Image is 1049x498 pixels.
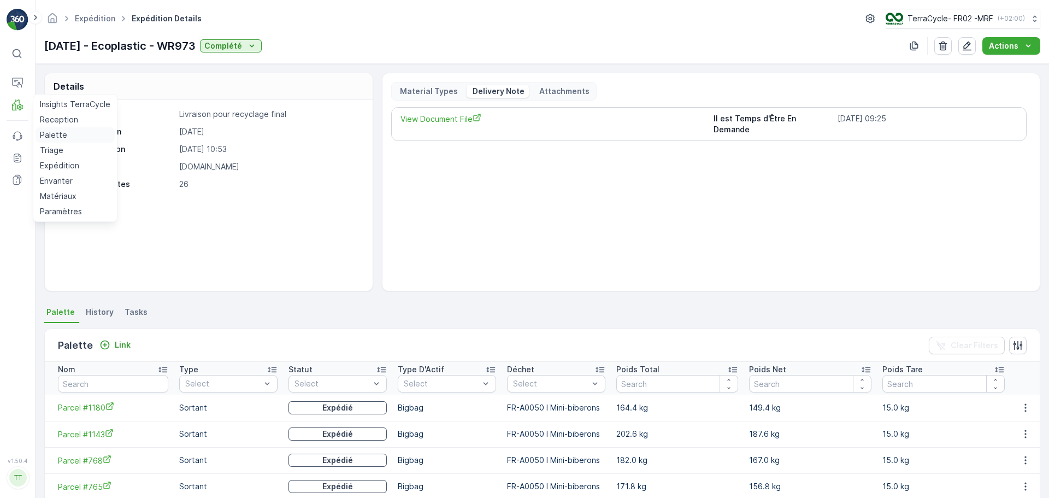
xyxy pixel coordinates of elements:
[398,429,496,440] p: Bigbag
[886,9,1040,28] button: TerraCycle- FR02 -MRF(+02:00)
[838,113,1017,135] p: [DATE] 09:25
[749,455,871,466] p: 167.0 kg
[58,338,93,353] p: Palette
[185,378,261,389] p: Select
[288,454,387,467] button: Expédié
[749,481,871,492] p: 156.8 kg
[714,113,833,135] p: Il est Temps d'Être En Demande
[86,307,114,318] span: History
[288,480,387,493] button: Expédié
[58,402,168,413] a: Parcel #1180
[58,481,168,493] a: Parcel #765
[513,378,588,389] p: Select
[7,458,28,464] span: v 1.50.4
[179,455,278,466] p: Sortant
[398,455,496,466] p: Bigbag
[46,16,58,26] a: Homepage
[507,455,605,466] p: FR-A0050 I Mini-biberons
[882,429,1005,440] p: 15.0 kg
[54,80,84,93] p: Details
[58,375,168,392] input: Search
[179,481,278,492] p: Sortant
[398,481,496,492] p: Bigbag
[322,429,353,440] p: Expédié
[404,378,479,389] p: Select
[46,307,75,318] span: Palette
[179,179,361,190] p: 26
[179,402,278,413] p: Sortant
[398,364,444,375] p: Type D'Actif
[749,375,871,392] input: Search
[998,14,1025,23] p: ( +02:00 )
[886,13,903,25] img: terracycle.png
[200,39,262,52] button: Complété
[288,401,387,414] button: Expédié
[882,402,1005,413] p: 15.0 kg
[7,466,28,489] button: TT
[398,402,496,413] p: Bigbag
[907,13,993,24] p: TerraCycle- FR02 -MRF
[616,481,739,492] p: 171.8 kg
[179,364,198,375] p: Type
[204,40,242,51] p: Complété
[288,427,387,441] button: Expédié
[179,109,361,120] p: Livraison pour recyclage final
[179,161,361,172] p: [DOMAIN_NAME]
[125,307,148,318] span: Tasks
[951,340,998,351] p: Clear Filters
[507,481,605,492] p: FR-A0050 I Mini-biberons
[882,455,1005,466] p: 15.0 kg
[400,113,704,125] span: View Document File
[9,469,27,487] div: TT
[929,337,1005,354] button: Clear Filters
[882,375,1005,392] input: Search
[179,429,278,440] p: Sortant
[471,86,524,97] p: Delivery Note
[44,38,196,54] p: [DATE] - Ecoplastic - WR973
[7,9,28,31] img: logo
[179,126,361,137] p: [DATE]
[507,429,605,440] p: FR-A0050 I Mini-biberons
[982,37,1040,55] button: Actions
[616,402,739,413] p: 164.4 kg
[616,364,659,375] p: Poids Total
[129,13,204,24] span: Expédition Details
[989,40,1018,51] p: Actions
[538,86,590,97] p: Attachments
[95,338,135,351] button: Link
[58,364,75,375] p: Nom
[749,402,871,413] p: 149.4 kg
[322,455,353,466] p: Expédié
[507,364,534,375] p: Déchet
[294,378,370,389] p: Select
[322,402,353,413] p: Expédié
[58,429,168,440] a: Parcel #1143
[75,14,115,23] a: Expédition
[322,481,353,492] p: Expédié
[58,455,168,466] a: Parcel #768
[616,429,739,440] p: 202.6 kg
[400,113,704,135] a: View Document File
[288,364,313,375] p: Statut
[882,364,923,375] p: Poids Tare
[882,481,1005,492] p: 15.0 kg
[749,429,871,440] p: 187.6 kg
[398,86,458,97] p: Material Types
[749,364,786,375] p: Poids Net
[507,402,605,413] p: FR-A0050 I Mini-biberons
[115,339,131,350] p: Link
[616,455,739,466] p: 182.0 kg
[179,144,361,155] p: [DATE] 10:53
[616,375,739,392] input: Search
